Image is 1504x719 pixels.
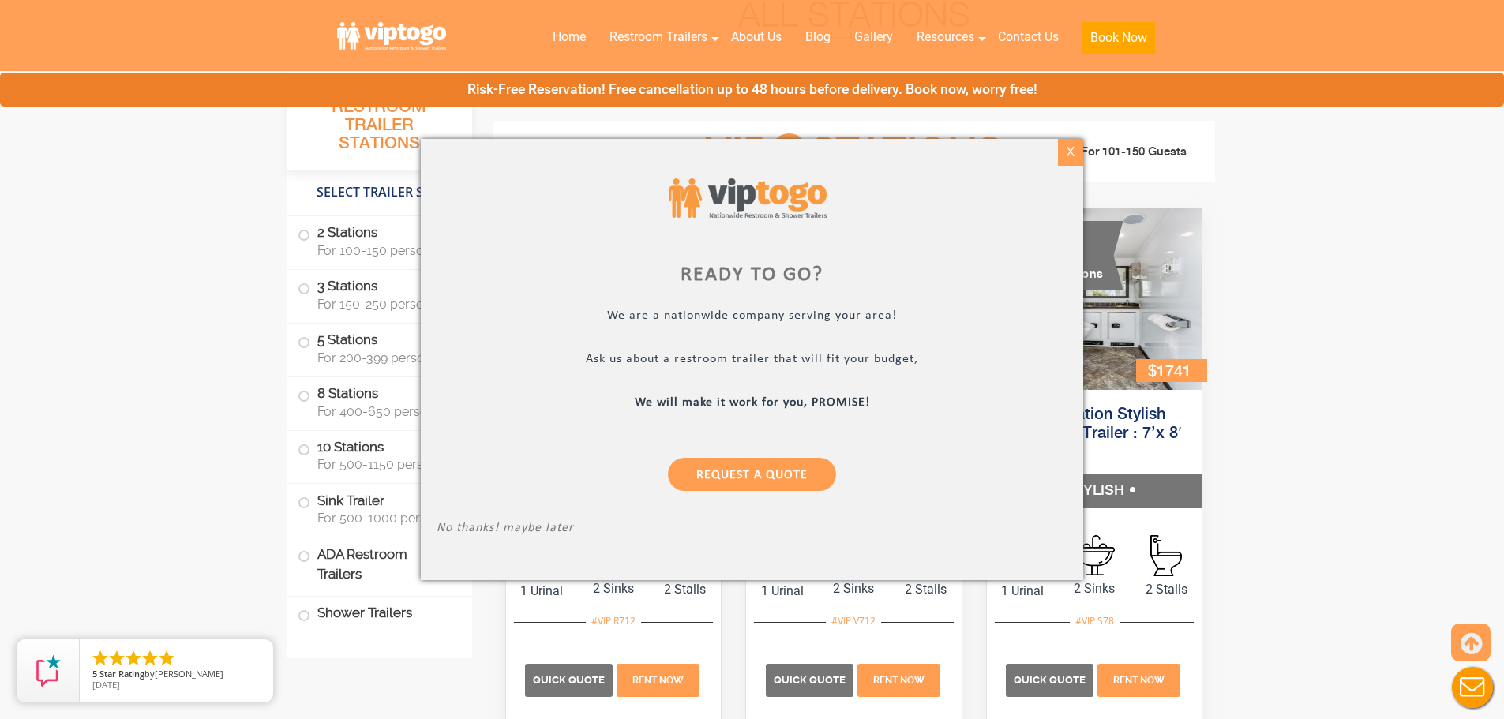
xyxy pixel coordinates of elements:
[92,668,97,680] span: 5
[437,352,1067,370] p: Ask us about a restroom trailer that will fit your budget,
[1441,656,1504,719] button: Live Chat
[668,458,836,491] a: Request a Quote
[155,668,223,680] span: [PERSON_NAME]
[437,309,1067,327] p: We are a nationwide company serving your area!
[437,266,1067,285] div: Ready to go?
[669,178,827,219] img: viptogo logo
[99,668,144,680] span: Star Rating
[91,649,110,668] li: 
[107,649,126,668] li: 
[124,649,143,668] li: 
[92,669,261,680] span: by
[1058,139,1082,166] div: X
[92,679,120,691] span: [DATE]
[32,655,64,687] img: Review Rating
[635,396,870,409] b: We will make it work for you, PROMISE!
[437,521,1067,539] p: No thanks! maybe later
[141,649,159,668] li: 
[157,649,176,668] li: 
